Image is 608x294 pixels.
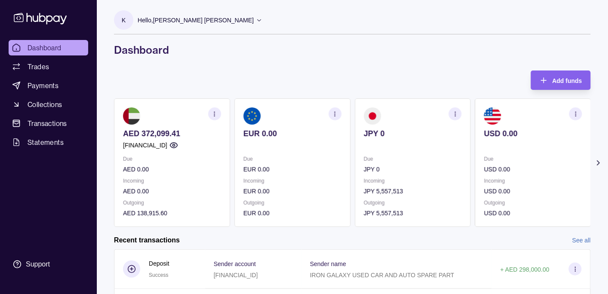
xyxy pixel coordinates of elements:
p: Outgoing [244,198,342,208]
img: ae [123,107,140,125]
p: USD 0.00 [484,208,582,218]
p: EUR 0.00 [244,208,342,218]
p: EUR 0.00 [244,129,342,138]
span: Transactions [28,118,67,129]
a: Statements [9,135,88,150]
p: IRON GALAXY USED CAR AND AUTO SPARE PART [310,272,455,279]
button: Add funds [531,70,591,90]
p: Due [364,154,462,164]
p: USD 0.00 [484,129,582,138]
p: + AED 298,000.00 [500,266,549,273]
span: Payments [28,80,59,91]
p: Due [484,154,582,164]
span: Dashboard [28,43,62,53]
p: AED 138,915.60 [123,208,221,218]
img: eu [244,107,261,125]
a: Payments [9,78,88,93]
p: Outgoing [364,198,462,208]
a: Dashboard [9,40,88,55]
p: AED 0.00 [123,165,221,174]
a: Trades [9,59,88,74]
p: AED 372,099.41 [123,129,221,138]
p: Incoming [123,176,221,186]
span: Statements [28,137,64,147]
img: us [484,107,501,125]
p: Sender name [310,260,346,267]
a: See all [572,236,591,245]
p: Due [244,154,342,164]
h1: Dashboard [114,43,591,57]
p: USD 0.00 [484,187,582,196]
p: Hello, [PERSON_NAME] [PERSON_NAME] [138,15,254,25]
p: JPY 0 [364,129,462,138]
p: USD 0.00 [484,165,582,174]
a: Collections [9,97,88,112]
p: Due [123,154,221,164]
p: [FINANCIAL_ID] [123,141,167,150]
span: Success [149,272,168,278]
p: JPY 5,557,513 [364,208,462,218]
p: Incoming [364,176,462,186]
span: Add funds [552,77,582,84]
a: Transactions [9,116,88,131]
img: jp [364,107,381,125]
p: JPY 5,557,513 [364,187,462,196]
p: Outgoing [123,198,221,208]
p: Incoming [244,176,342,186]
p: Incoming [484,176,582,186]
p: AED 0.00 [123,187,221,196]
h2: Recent transactions [114,236,180,245]
p: EUR 0.00 [244,165,342,174]
p: [FINANCIAL_ID] [214,272,258,279]
p: JPY 0 [364,165,462,174]
span: Collections [28,99,62,110]
span: Trades [28,61,49,72]
p: K [122,15,126,25]
p: Deposit [149,259,169,268]
div: Support [26,260,50,269]
p: EUR 0.00 [244,187,342,196]
p: Sender account [214,260,256,267]
a: Support [9,255,88,273]
p: Outgoing [484,198,582,208]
